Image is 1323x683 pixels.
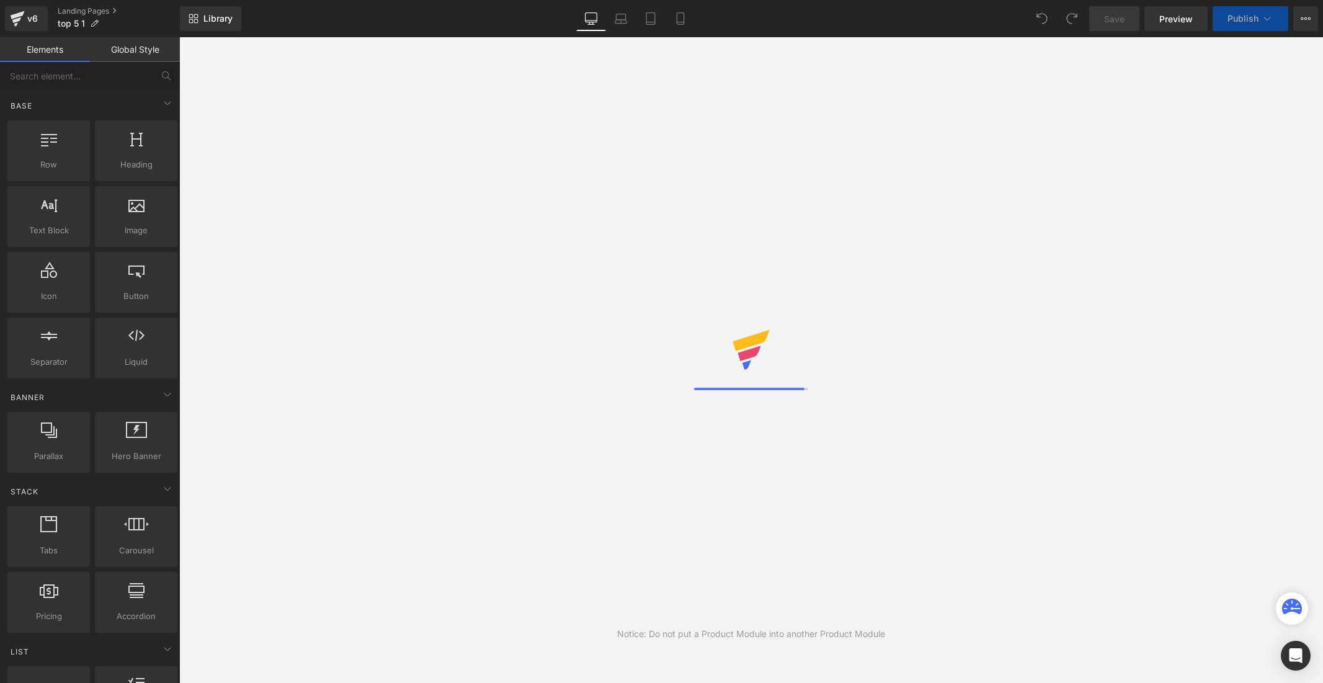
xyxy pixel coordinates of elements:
[180,6,241,31] a: New Library
[11,158,86,171] span: Row
[1281,641,1311,671] div: Open Intercom Messenger
[99,158,174,171] span: Heading
[99,290,174,303] span: Button
[99,355,174,368] span: Liquid
[1030,6,1054,31] button: Undo
[666,6,695,31] a: Mobile
[11,610,86,623] span: Pricing
[606,6,636,31] a: Laptop
[203,13,233,24] span: Library
[576,6,606,31] a: Desktop
[1227,14,1258,24] span: Publish
[11,355,86,368] span: Separator
[9,486,40,498] span: Stack
[1059,6,1084,31] button: Redo
[1159,12,1193,25] span: Preview
[1144,6,1208,31] a: Preview
[617,627,885,641] div: Notice: Do not put a Product Module into another Product Module
[11,450,86,463] span: Parallax
[90,37,180,62] a: Global Style
[25,11,40,27] div: v6
[636,6,666,31] a: Tablet
[99,224,174,237] span: Image
[58,19,85,29] span: top 5 1
[1293,6,1318,31] button: More
[5,6,48,31] a: v6
[99,544,174,557] span: Carousel
[11,544,86,557] span: Tabs
[9,391,46,403] span: Banner
[58,6,180,16] a: Landing Pages
[9,100,33,112] span: Base
[99,450,174,463] span: Hero Banner
[1104,12,1125,25] span: Save
[99,610,174,623] span: Accordion
[1213,6,1288,31] button: Publish
[11,290,86,303] span: Icon
[9,646,30,658] span: List
[11,224,86,237] span: Text Block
